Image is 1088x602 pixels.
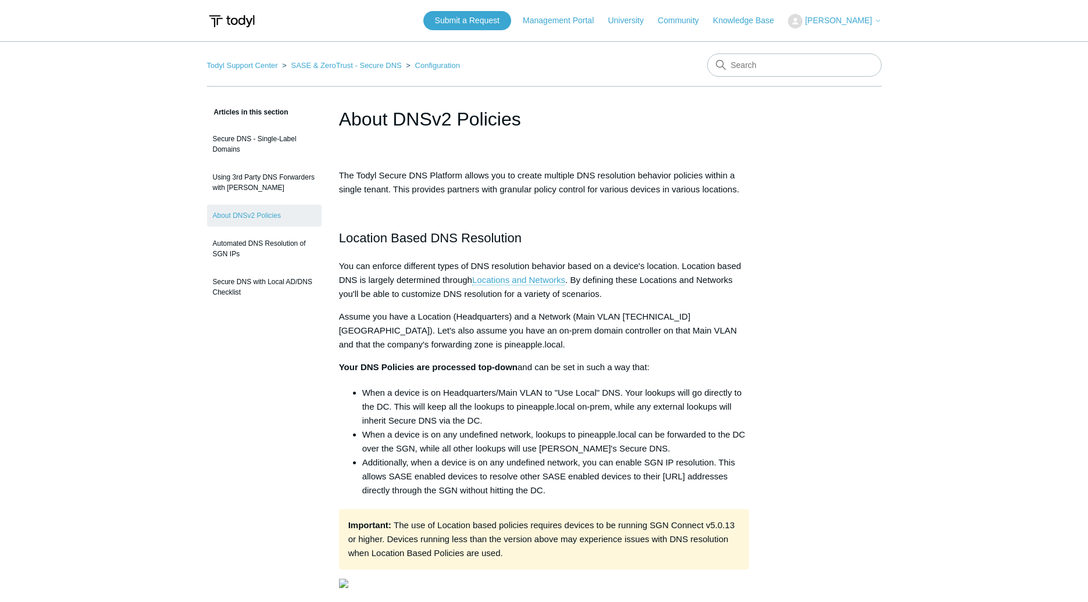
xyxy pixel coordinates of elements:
img: 29438514936979 [339,579,348,588]
a: About DNSv2 Policies [207,205,322,227]
p: Assume you have a Location (Headquarters) and a Network (Main VLAN [TECHNICAL_ID][GEOGRAPHIC_DATA... [339,310,750,352]
a: Management Portal [523,15,605,27]
a: Configuration [415,61,460,70]
li: Todyl Support Center [207,61,280,70]
a: Using 3rd Party DNS Forwarders with [PERSON_NAME] [207,166,322,199]
strong: Your DNS Policies are processed top-down [339,362,518,372]
img: Todyl Support Center Help Center home page [207,10,256,32]
input: Search [707,53,882,77]
a: SASE & ZeroTrust - Secure DNS [291,61,401,70]
a: Submit a Request [423,11,511,30]
a: Automated DNS Resolution of SGN IPs [207,232,322,265]
li: Configuration [404,61,460,70]
p: and can be set in such a way that: [339,360,750,374]
span: [PERSON_NAME] [805,16,872,25]
a: Knowledge Base [713,15,786,27]
button: [PERSON_NAME] [788,14,881,28]
li: Additionally, when a device is on any undefined network, you can enable SGN IP resolution. This a... [362,456,750,497]
span: Articles in this section [207,108,288,116]
li: When a device is on Headquarters/Main VLAN to "Use Local" DNS. Your lookups will go directly to t... [362,386,750,428]
h1: About DNSv2 Policies [339,105,750,133]
a: Locations and Networks [472,275,565,285]
li: SASE & ZeroTrust - Secure DNS [280,61,404,70]
div: The use of Location based policies requires devices to be running SGN Connect v5.0.13 or higher. ... [339,509,750,569]
a: University [608,15,655,27]
li: When a device is on any undefined network, lookups to pineapple.local can be forwarded to the DC ... [362,428,750,456]
p: The Todyl Secure DNS Platform allows you to create multiple DNS resolution behavior policies with... [339,169,750,196]
a: Todyl Support Center [207,61,278,70]
p: You can enforce different types of DNS resolution behavior based on a device's location. Location... [339,259,750,301]
h2: Location Based DNS Resolution [339,228,750,248]
span: Important: [348,520,391,530]
a: Community [658,15,711,27]
a: Secure DNS with Local AD/DNS Checklist [207,271,322,303]
a: Secure DNS - Single-Label Domains [207,128,322,160]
